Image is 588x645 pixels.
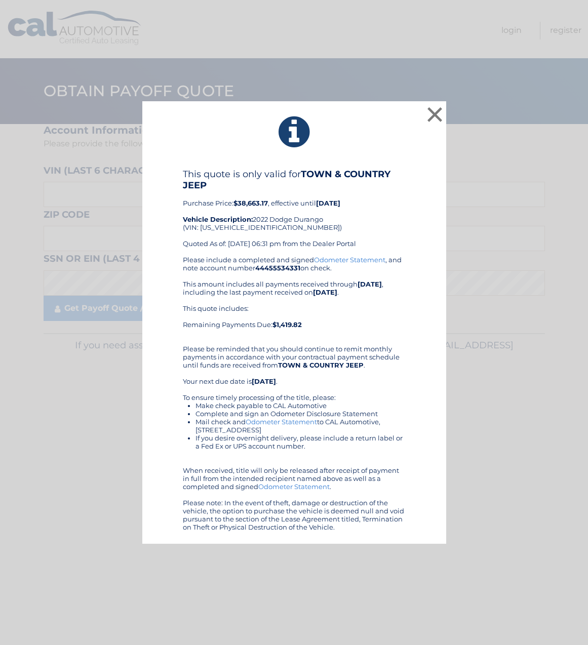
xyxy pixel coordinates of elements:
[183,169,406,191] h4: This quote is only valid for
[183,215,253,223] strong: Vehicle Description:
[252,377,276,385] b: [DATE]
[425,104,445,125] button: ×
[258,482,330,491] a: Odometer Statement
[246,418,317,426] a: Odometer Statement
[195,434,406,450] li: If you desire overnight delivery, please include a return label or a Fed Ex or UPS account number.
[314,256,385,264] a: Odometer Statement
[233,199,268,207] b: $38,663.17
[255,264,300,272] b: 44455534331
[195,401,406,410] li: Make check payable to CAL Automotive
[313,288,337,296] b: [DATE]
[183,169,390,191] b: TOWN & COUNTRY JEEP
[195,418,406,434] li: Mail check and to CAL Automotive, [STREET_ADDRESS]
[183,304,406,337] div: This quote includes: Remaining Payments Due:
[316,199,340,207] b: [DATE]
[358,280,382,288] b: [DATE]
[272,320,302,329] b: $1,419.82
[183,169,406,256] div: Purchase Price: , effective until 2022 Dodge Durango (VIN: [US_VEHICLE_IDENTIFICATION_NUMBER]) Qu...
[278,361,364,369] b: TOWN & COUNTRY JEEP
[195,410,406,418] li: Complete and sign an Odometer Disclosure Statement
[183,256,406,531] div: Please include a completed and signed , and note account number on check. This amount includes al...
